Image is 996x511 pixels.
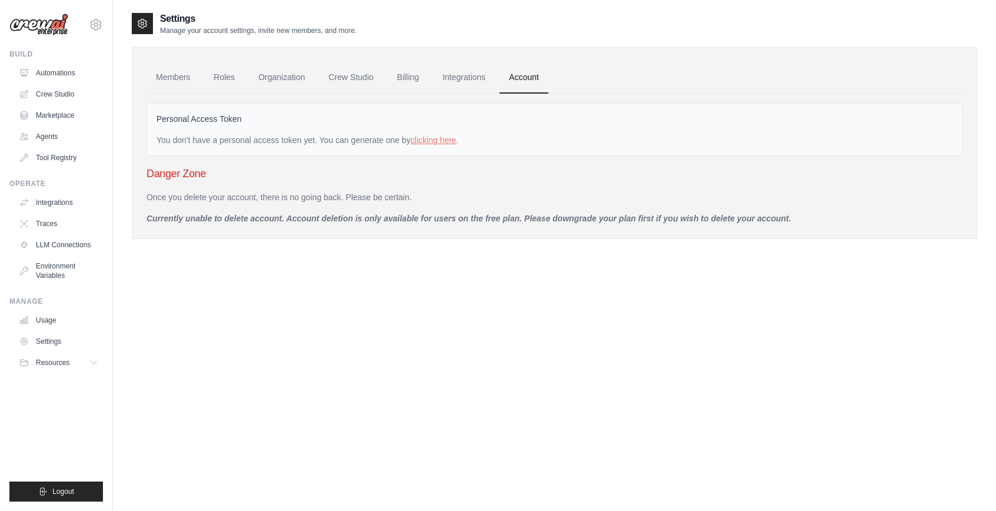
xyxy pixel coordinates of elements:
[160,12,357,26] h2: Settings
[14,353,103,372] button: Resources
[9,297,103,306] div: Manage
[319,62,383,94] a: Crew Studio
[14,148,103,167] a: Tool Registry
[146,213,962,224] p: Currently unable to delete account. Account deletion is only available for users on the free plan...
[388,62,428,94] a: Billing
[146,191,962,203] p: Once you delete your account, there is no going back. Please be certain.
[146,62,199,94] a: Members
[411,135,457,145] a: clicking here
[14,127,103,146] a: Agents
[9,49,103,59] div: Build
[14,235,103,254] a: LLM Connections
[9,179,103,188] div: Operate
[14,64,103,82] a: Automations
[146,165,962,182] h3: Danger Zone
[14,106,103,125] a: Marketplace
[14,311,103,330] a: Usage
[14,193,103,212] a: Integrations
[160,26,357,35] p: Manage your account settings, invite new members, and more.
[14,257,103,285] a: Environment Variables
[9,482,103,502] button: Logout
[156,113,242,125] label: Personal Access Token
[249,62,314,94] a: Organization
[9,14,68,36] img: Logo
[204,62,244,94] a: Roles
[52,487,74,496] span: Logout
[36,358,69,367] span: Resources
[14,214,103,233] a: Traces
[14,85,103,104] a: Crew Studio
[499,62,548,94] a: Account
[156,134,952,146] div: You don't have a personal access token yet. You can generate one by .
[433,62,495,94] a: Integrations
[14,332,103,351] a: Settings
